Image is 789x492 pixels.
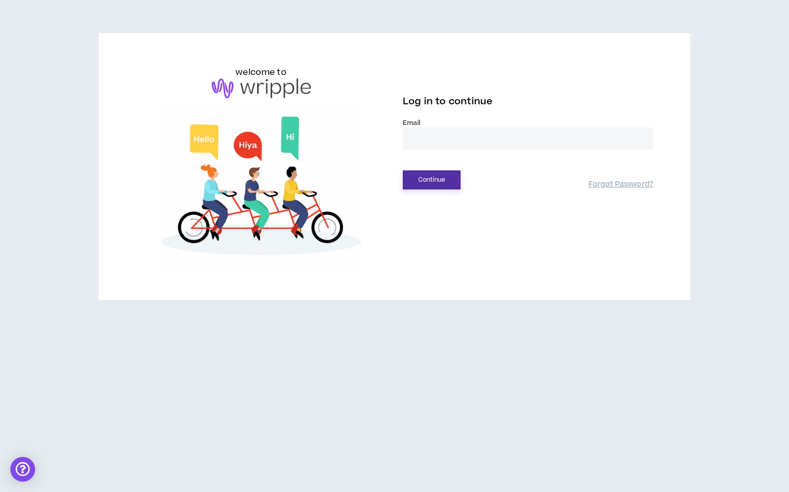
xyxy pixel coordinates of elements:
[10,457,35,482] div: Open Intercom Messenger
[403,170,461,189] button: Continue
[136,108,386,267] img: Welcome to Wripple
[403,95,493,108] span: Log in to continue
[212,78,311,98] img: logo-brand.png
[403,118,653,128] label: Email
[589,180,653,189] a: Forgot Password?
[235,66,287,78] h6: welcome to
